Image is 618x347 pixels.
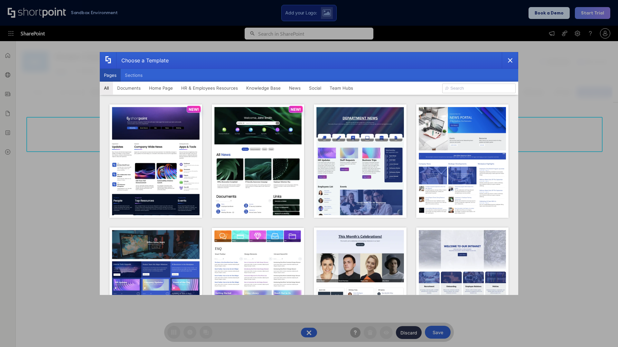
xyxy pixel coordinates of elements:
button: Pages [100,69,121,82]
button: Home Page [145,82,177,94]
button: News [285,82,305,94]
input: Search [442,84,516,93]
button: Sections [121,69,147,82]
button: Documents [113,82,145,94]
button: Knowledge Base [242,82,285,94]
p: NEW! [189,107,199,112]
iframe: Chat Widget [586,316,618,347]
button: All [100,82,113,94]
div: Choose a Template [116,52,169,68]
button: Team Hubs [325,82,357,94]
p: NEW! [291,107,301,112]
button: HR & Employees Resources [177,82,242,94]
div: template selector [100,52,518,295]
button: Social [305,82,325,94]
